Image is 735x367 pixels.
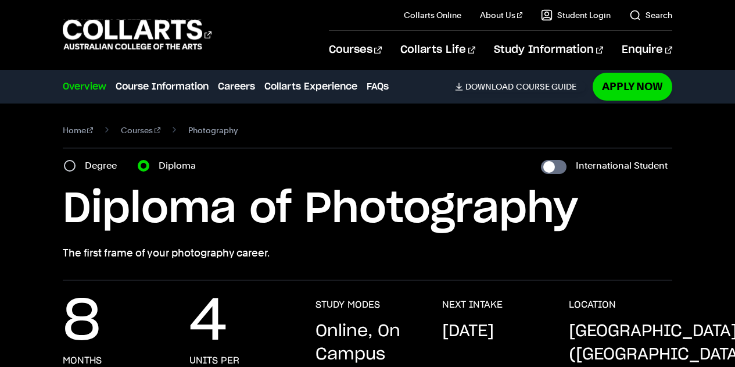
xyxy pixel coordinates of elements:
a: Courses [329,31,382,69]
a: Course Information [116,80,209,94]
a: FAQs [367,80,389,94]
a: Home [63,122,94,138]
p: Online, On Campus [315,320,419,366]
h3: NEXT INTAKE [442,299,503,311]
a: Overview [63,80,106,94]
span: Photography [188,122,238,138]
span: Download [465,81,514,92]
a: Careers [218,80,255,94]
a: Apply Now [593,73,672,100]
a: Collarts Online [404,9,461,21]
a: Courses [121,122,160,138]
a: Collarts Life [400,31,475,69]
h1: Diploma of Photography [63,183,673,236]
label: Diploma [159,158,203,174]
p: 8 [63,299,101,345]
h3: LOCATION [569,299,616,311]
a: About Us [480,9,523,21]
a: Study Information [494,31,603,69]
a: Search [629,9,672,21]
p: [DATE] [442,320,494,343]
a: Collarts Experience [264,80,357,94]
p: 4 [189,299,227,345]
h3: STUDY MODES [315,299,380,311]
label: International Student [576,158,668,174]
a: DownloadCourse Guide [455,81,586,92]
p: The first frame of your photography career. [63,245,673,261]
label: Degree [85,158,124,174]
h3: months [63,355,102,366]
div: Go to homepage [63,18,211,51]
a: Student Login [541,9,611,21]
a: Enquire [622,31,672,69]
